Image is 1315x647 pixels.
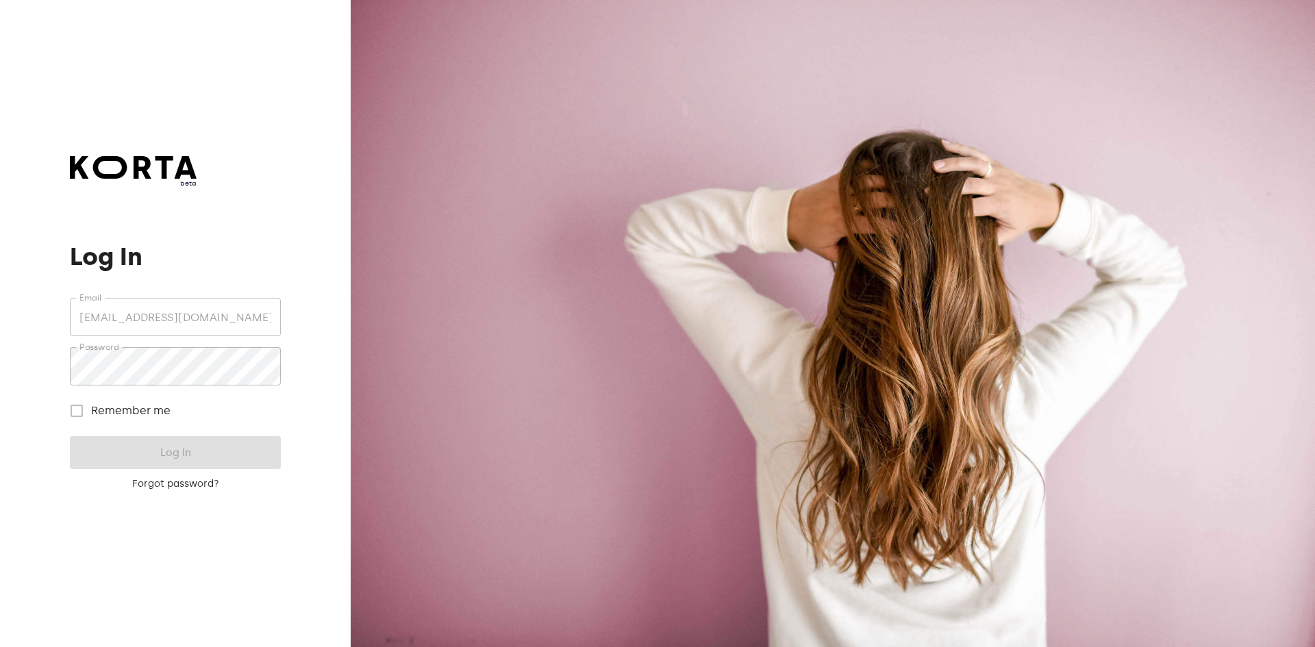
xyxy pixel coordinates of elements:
a: beta [70,156,197,188]
span: Remember me [91,403,171,419]
span: beta [70,179,197,188]
h1: Log In [70,243,280,270]
img: Korta [70,156,197,179]
a: Forgot password? [70,477,280,491]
